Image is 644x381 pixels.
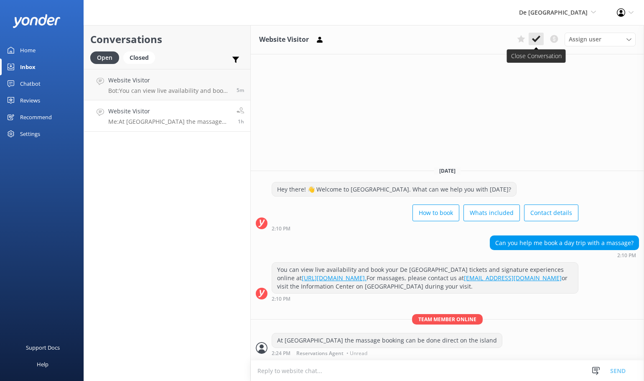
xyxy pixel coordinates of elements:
span: [DATE] [434,167,461,174]
div: Can you help me book a day trip with a massage? [490,236,639,250]
strong: 2:10 PM [617,253,636,258]
p: Me: At [GEOGRAPHIC_DATA] the massage booking can be done direct on the island [108,118,230,125]
div: Closed [123,51,155,64]
a: [URL][DOMAIN_NAME]. [302,274,367,282]
span: Sep 27 2025 03:20pm (UTC -04:00) America/Caracas [237,87,244,94]
div: Chatbot [20,75,41,92]
span: Reservations Agent [296,351,344,356]
h3: Website Visitor [259,34,309,45]
a: Website VisitorBot:You can view live availability and book your De Palm Island tickets and signat... [84,69,250,100]
a: [EMAIL_ADDRESS][DOMAIN_NAME] [464,274,562,282]
span: • Unread [346,351,367,356]
div: Assign User [565,33,636,46]
span: De [GEOGRAPHIC_DATA] [519,8,588,16]
img: yonder-white-logo.png [13,14,61,28]
span: Sep 27 2025 02:24pm (UTC -04:00) America/Caracas [238,118,244,125]
div: Inbox [20,59,36,75]
button: Whats included [463,205,520,221]
div: At [GEOGRAPHIC_DATA] the massage booking can be done direct on the island [272,333,502,348]
div: Reviews [20,92,40,109]
div: Home [20,42,36,59]
strong: 2:24 PM [272,351,290,356]
div: Settings [20,125,40,142]
div: Sep 27 2025 02:24pm (UTC -04:00) America/Caracas [272,350,502,356]
a: Open [90,53,123,62]
div: You can view live availability and book your De [GEOGRAPHIC_DATA] tickets and signature experienc... [272,263,578,293]
h2: Conversations [90,31,244,47]
div: Sep 27 2025 02:10pm (UTC -04:00) America/Caracas [272,225,578,231]
button: Contact details [524,205,578,221]
div: Sep 27 2025 02:10pm (UTC -04:00) America/Caracas [272,296,578,302]
p: Bot: You can view live availability and book your De Palm Island tickets and signature experience... [108,87,230,95]
span: Assign user [569,35,601,44]
div: Recommend [20,109,52,125]
h4: Website Visitor [108,107,230,116]
div: Support Docs [26,339,60,356]
div: Sep 27 2025 02:10pm (UTC -04:00) America/Caracas [490,252,639,258]
div: Hey there! 👋 Welcome to [GEOGRAPHIC_DATA]. What can we help you with [DATE]? [272,182,516,197]
div: Help [37,356,48,373]
strong: 2:10 PM [272,226,290,231]
strong: 2:10 PM [272,297,290,302]
span: Team member online [412,314,483,325]
h4: Website Visitor [108,76,230,85]
div: Open [90,51,119,64]
button: How to book [412,205,459,221]
a: Website VisitorMe:At [GEOGRAPHIC_DATA] the massage booking can be done direct on the island1h [84,100,250,132]
a: Closed [123,53,159,62]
